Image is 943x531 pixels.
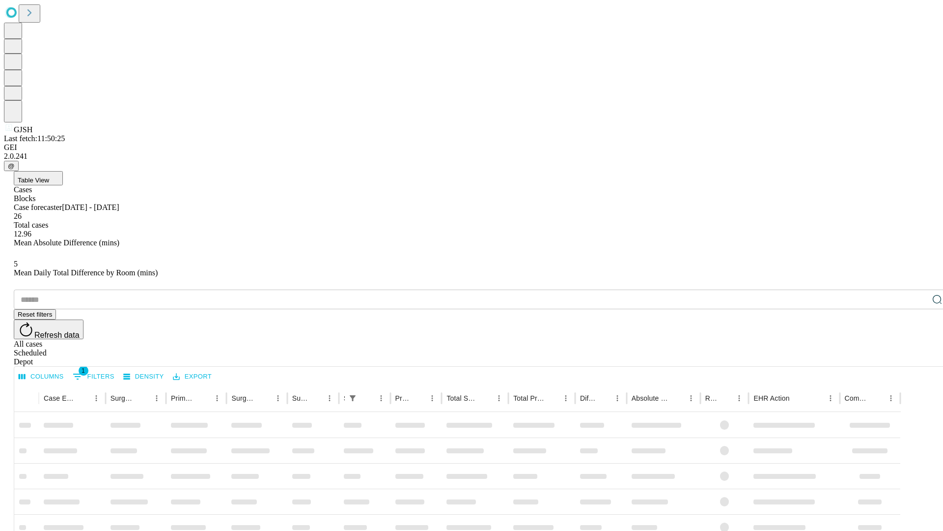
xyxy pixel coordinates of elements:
button: Sort [196,391,210,405]
button: Menu [492,391,506,405]
span: Table View [18,177,49,184]
button: Menu [323,391,336,405]
span: GJSH [14,125,32,134]
button: Menu [559,391,573,405]
button: Table View [14,171,63,185]
button: Menu [610,391,624,405]
button: Sort [670,391,684,405]
button: Sort [478,391,492,405]
span: Mean Absolute Difference (mins) [14,238,119,247]
span: Refresh data [34,331,80,339]
div: 2.0.241 [4,152,939,161]
button: Menu [884,391,898,405]
span: Mean Daily Total Difference by Room (mins) [14,268,158,277]
button: Export [170,369,214,384]
button: Show filters [70,369,117,384]
div: EHR Action [753,394,789,402]
div: GEI [4,143,939,152]
span: Case forecaster [14,203,62,211]
div: 1 active filter [346,391,360,405]
div: Difference [580,394,596,402]
button: Menu [425,391,439,405]
div: Resolved in EHR [705,394,718,402]
span: 5 [14,260,18,268]
div: Surgery Name [231,394,256,402]
button: Menu [89,391,103,405]
div: Comments [845,394,869,402]
button: Select columns [16,369,66,384]
button: Refresh data [14,320,83,339]
button: Sort [257,391,271,405]
button: Sort [791,391,804,405]
div: Case Epic Id [44,394,75,402]
button: Sort [412,391,425,405]
button: Sort [719,391,732,405]
button: Sort [597,391,610,405]
div: Total Scheduled Duration [446,394,477,402]
button: Density [121,369,166,384]
button: Menu [684,391,698,405]
button: @ [4,161,19,171]
span: [DATE] - [DATE] [62,203,119,211]
button: Sort [545,391,559,405]
button: Sort [136,391,150,405]
div: Predicted In Room Duration [395,394,411,402]
div: Total Predicted Duration [513,394,544,402]
div: Primary Service [171,394,195,402]
span: Reset filters [18,311,52,318]
button: Sort [870,391,884,405]
button: Menu [374,391,388,405]
div: Absolute Difference [632,394,669,402]
button: Sort [361,391,374,405]
span: 12.96 [14,230,31,238]
div: Surgeon Name [111,394,135,402]
span: 26 [14,212,22,220]
span: 1 [79,366,88,376]
button: Reset filters [14,309,56,320]
button: Menu [732,391,746,405]
button: Sort [309,391,323,405]
span: @ [8,162,15,170]
button: Sort [76,391,89,405]
div: Surgery Date [292,394,308,402]
button: Menu [210,391,224,405]
div: Scheduled In Room Duration [344,394,345,402]
button: Menu [271,391,285,405]
span: Last fetch: 11:50:25 [4,134,65,143]
button: Show filters [346,391,360,405]
button: Menu [150,391,164,405]
button: Menu [824,391,837,405]
span: Total cases [14,221,48,229]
